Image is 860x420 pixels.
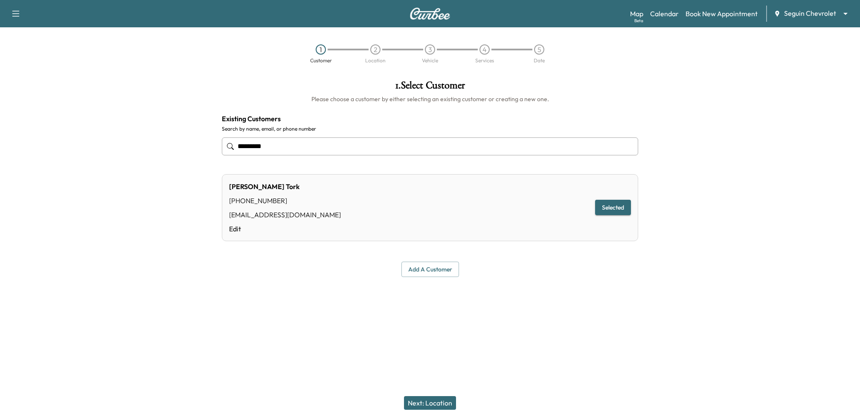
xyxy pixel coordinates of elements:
[316,44,326,55] div: 1
[365,58,386,63] div: Location
[534,58,545,63] div: Date
[686,9,758,19] a: Book New Appointment
[229,195,341,206] div: [PHONE_NUMBER]
[222,125,638,132] label: Search by name, email, or phone number
[401,262,459,277] button: Add a customer
[425,44,435,55] div: 3
[650,9,679,19] a: Calendar
[370,44,381,55] div: 2
[479,44,490,55] div: 4
[634,17,643,24] div: Beta
[475,58,494,63] div: Services
[422,58,438,63] div: Vehicle
[222,80,638,95] h1: 1 . Select Customer
[222,114,638,124] h4: Existing Customers
[404,396,456,410] button: Next: Location
[222,95,638,103] h6: Please choose a customer by either selecting an existing customer or creating a new one.
[595,200,631,216] button: Selected
[630,9,643,19] a: MapBeta
[784,9,836,18] span: Seguin Chevrolet
[310,58,332,63] div: Customer
[410,8,450,20] img: Curbee Logo
[229,224,341,234] a: Edit
[229,210,341,220] div: [EMAIL_ADDRESS][DOMAIN_NAME]
[534,44,544,55] div: 5
[229,181,341,192] div: [PERSON_NAME] Tork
